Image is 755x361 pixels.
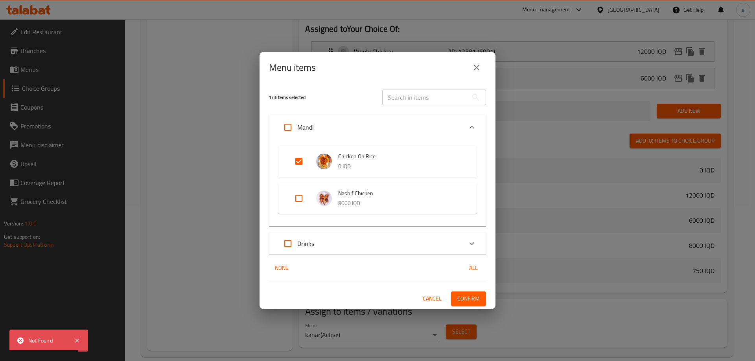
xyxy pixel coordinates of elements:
[28,336,66,345] div: Not Found
[338,198,461,208] p: 8000 IQD
[269,233,486,255] div: Expand
[467,58,486,77] button: close
[420,291,445,306] button: Cancel
[338,152,461,161] span: Chicken On Rice
[269,94,373,101] h5: 1 / 3 items selected
[316,191,332,206] img: Nashif Chicken
[464,263,483,273] span: All
[461,261,486,275] button: All
[297,239,314,248] p: Drinks
[278,183,477,214] div: Expand
[338,161,461,171] p: 0 IQD
[269,140,486,226] div: Expand
[272,263,291,273] span: None
[457,294,480,304] span: Confirm
[338,189,461,198] span: Nashif Chicken
[316,154,332,169] img: Chicken On Rice
[451,291,486,306] button: Confirm
[423,294,442,304] span: Cancel
[269,115,486,140] div: Expand
[297,123,313,132] p: Mandi
[269,61,316,74] h2: Menu items
[278,146,477,177] div: Expand
[382,90,468,105] input: Search in items
[269,261,294,275] button: None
